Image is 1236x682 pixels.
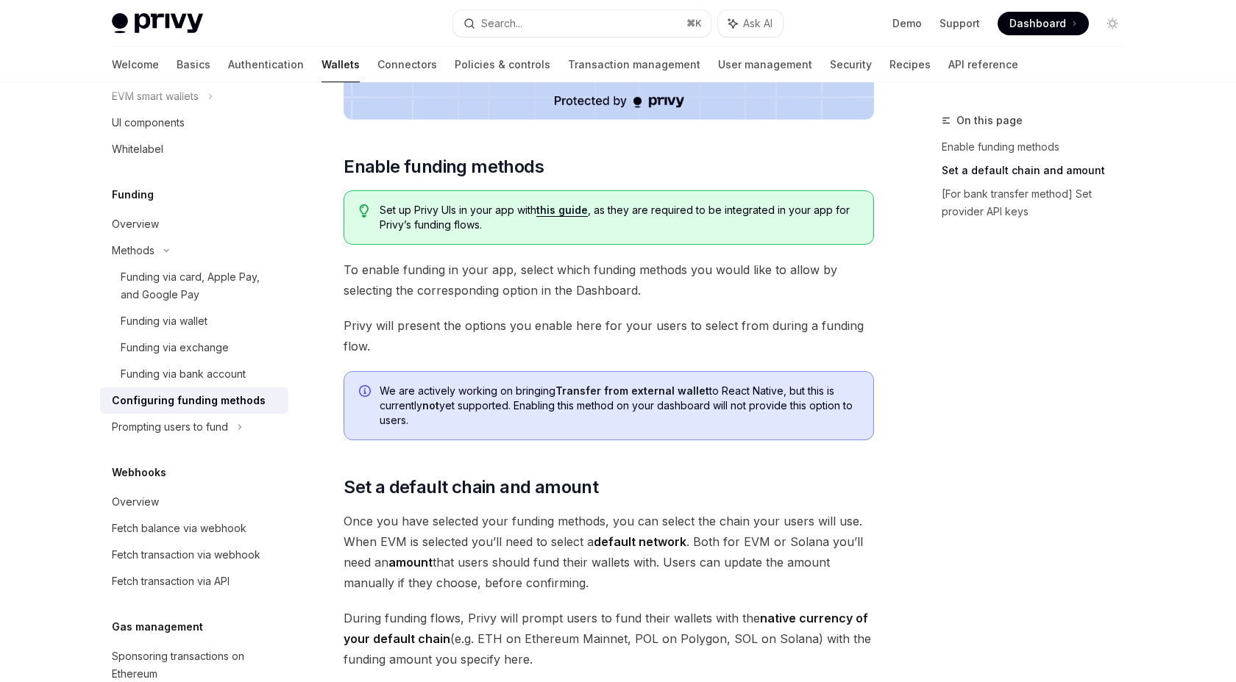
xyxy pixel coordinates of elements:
[998,12,1089,35] a: Dashboard
[121,339,229,356] div: Funding via exchange
[112,493,159,511] div: Overview
[892,16,922,31] a: Demo
[228,47,304,82] a: Authentication
[942,135,1136,159] a: Enable funding methods
[100,264,288,308] a: Funding via card, Apple Pay, and Google Pay
[100,568,288,595] a: Fetch transaction via API
[718,10,783,37] button: Ask AI
[112,215,159,233] div: Overview
[177,47,210,82] a: Basics
[1101,12,1124,35] button: Toggle dark mode
[594,534,686,549] strong: default network
[344,511,874,593] span: Once you have selected your funding methods, you can select the chain your users will use. When E...
[555,384,709,397] strong: Transfer from external wallet
[322,47,360,82] a: Wallets
[388,555,433,570] strong: amount
[942,182,1136,223] a: [For bank transfer method] Set provider API keys
[112,47,159,82] a: Welcome
[940,16,980,31] a: Support
[380,203,859,232] span: Set up Privy UIs in your app with , as they are required to be integrated in your app for Privy’s...
[112,114,185,132] div: UI components
[344,475,598,499] span: Set a default chain and amount
[112,546,260,564] div: Fetch transaction via webhook
[377,47,437,82] a: Connectors
[344,259,874,301] span: To enable funding in your app, select which funding methods you would like to allow by selecting ...
[830,47,872,82] a: Security
[121,312,207,330] div: Funding via wallet
[112,186,154,204] h5: Funding
[100,136,288,162] a: Whitelabel
[121,268,280,304] div: Funding via card, Apple Pay, and Google Pay
[100,515,288,542] a: Fetch balance via webhook
[112,242,154,259] div: Methods
[100,110,288,136] a: UI components
[743,16,772,31] span: Ask AI
[344,155,544,179] span: Enable funding methods
[112,572,230,590] div: Fetch transaction via API
[112,392,266,409] div: Configuring funding methods
[956,112,1023,129] span: On this page
[481,15,522,32] div: Search...
[380,384,859,428] span: We are actively working on bringing to React Native, but this is currently yet supported. Enablin...
[100,308,288,334] a: Funding via wallet
[718,47,812,82] a: User management
[112,618,203,636] h5: Gas management
[359,385,374,400] svg: Info
[536,204,588,217] a: this guide
[100,361,288,387] a: Funding via bank account
[344,315,874,356] span: Privy will present the options you enable here for your users to select from during a funding flow.
[121,365,246,383] div: Funding via bank account
[686,18,702,29] span: ⌘ K
[1009,16,1066,31] span: Dashboard
[942,159,1136,182] a: Set a default chain and amount
[112,464,166,481] h5: Webhooks
[100,334,288,361] a: Funding via exchange
[112,13,203,34] img: light logo
[112,140,163,158] div: Whitelabel
[889,47,931,82] a: Recipes
[344,608,874,670] span: During funding flows, Privy will prompt users to fund their wallets with the (e.g. ETH on Ethereu...
[359,204,369,218] svg: Tip
[112,418,228,436] div: Prompting users to fund
[112,520,246,537] div: Fetch balance via webhook
[568,47,700,82] a: Transaction management
[100,489,288,515] a: Overview
[100,542,288,568] a: Fetch transaction via webhook
[453,10,711,37] button: Search...⌘K
[948,47,1018,82] a: API reference
[100,211,288,237] a: Overview
[100,387,288,414] a: Configuring funding methods
[455,47,550,82] a: Policies & controls
[422,399,439,412] strong: not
